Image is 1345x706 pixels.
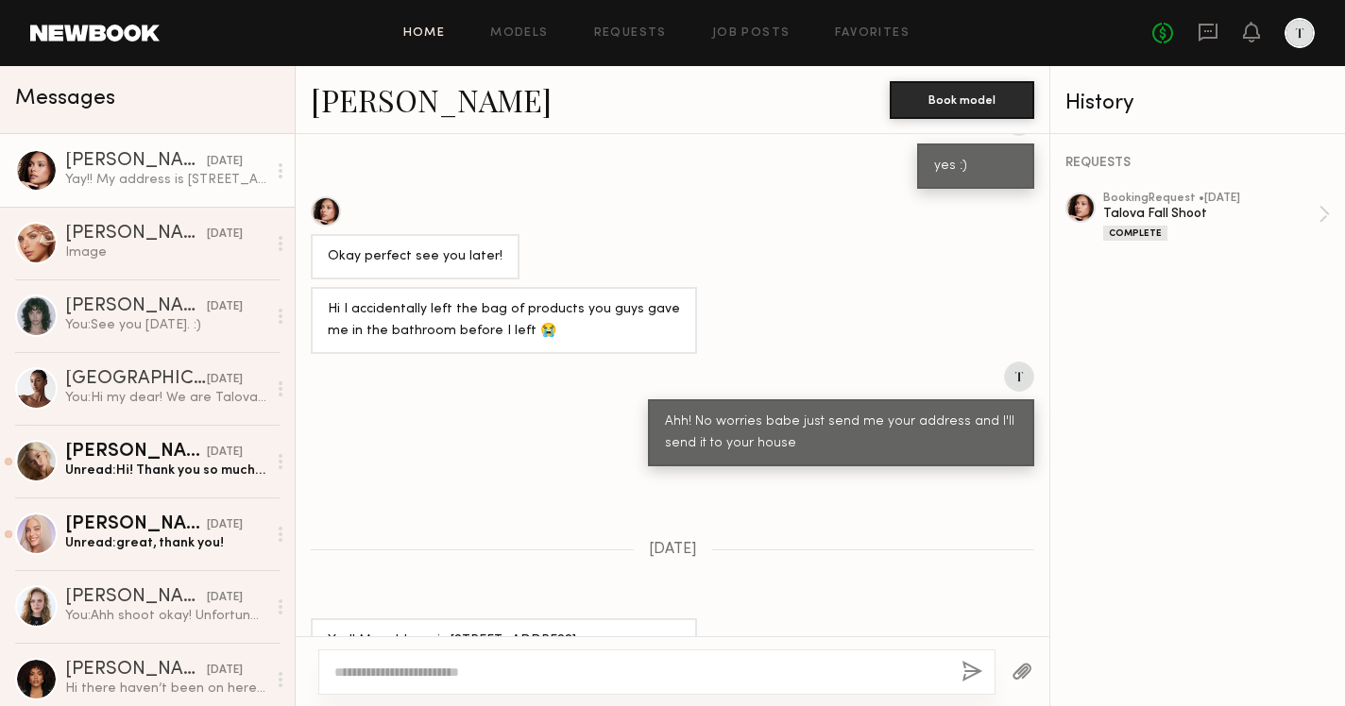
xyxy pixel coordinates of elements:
[1065,157,1330,170] div: REQUESTS
[207,589,243,607] div: [DATE]
[65,462,266,479] div: Unread: Hi! Thank you so much for considering me for this! Do you by chance know when the team mi...
[65,152,207,171] div: [PERSON_NAME]
[65,661,207,680] div: [PERSON_NAME]
[15,88,115,109] span: Messages
[65,297,207,316] div: [PERSON_NAME]
[207,662,243,680] div: [DATE]
[65,244,266,261] div: Image
[65,443,207,462] div: [PERSON_NAME]
[65,171,266,189] div: Yay!! My address is [STREET_ADDRESS] [PERSON_NAME][GEOGRAPHIC_DATA], [GEOGRAPHIC_DATA], 91411 and...
[1103,193,1330,241] a: bookingRequest •[DATE]Talova Fall ShootComplete
[311,79,552,120] a: [PERSON_NAME]
[490,27,548,40] a: Models
[65,515,207,534] div: [PERSON_NAME]
[207,371,243,389] div: [DATE]
[207,153,243,171] div: [DATE]
[1103,193,1319,205] div: booking Request • [DATE]
[65,225,207,244] div: [PERSON_NAME]
[65,389,266,407] div: You: Hi my dear! We are Talova an all natural [MEDICAL_DATA] brand and we are doing our fall shoo...
[1103,226,1167,241] div: Complete
[65,316,266,334] div: You: See you [DATE]. :)
[1065,92,1330,114] div: History
[65,680,266,698] div: Hi there haven’t been on here in a minute. I’d be interested in collaborating and learning more a...
[207,298,243,316] div: [DATE]
[207,444,243,462] div: [DATE]
[712,27,791,40] a: Job Posts
[65,534,266,552] div: Unread: great, thank you!
[890,91,1034,107] a: Book model
[649,542,697,558] span: [DATE]
[65,370,207,389] div: [GEOGRAPHIC_DATA] N.
[835,27,910,40] a: Favorites
[65,607,266,625] div: You: Ahh shoot okay! Unfortunately we already have the studio and team booked. Next time :(
[594,27,667,40] a: Requests
[890,81,1034,119] button: Book model
[1103,205,1319,223] div: Talova Fall Shoot
[328,299,680,343] div: Hi I accidentally left the bag of products you guys gave me in the bathroom before I left 😭
[328,246,502,268] div: Okay perfect see you later!
[65,588,207,607] div: [PERSON_NAME]
[207,516,243,534] div: [DATE]
[934,156,1017,177] div: yes :)
[665,412,1017,455] div: Ahh! No worries babe just send me your address and I'll send it to your house
[207,226,243,244] div: [DATE]
[403,27,446,40] a: Home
